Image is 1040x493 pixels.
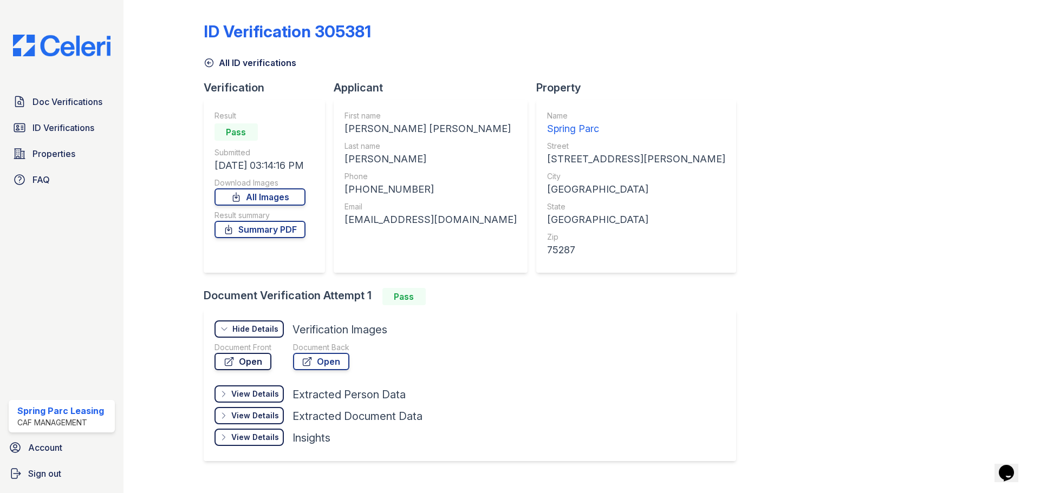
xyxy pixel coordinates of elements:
[204,56,296,69] a: All ID verifications
[214,123,258,141] div: Pass
[344,121,517,136] div: [PERSON_NAME] [PERSON_NAME]
[536,80,745,95] div: Property
[344,182,517,197] div: [PHONE_NUMBER]
[547,171,725,182] div: City
[4,463,119,484] a: Sign out
[214,342,271,353] div: Document Front
[214,353,271,370] a: Open
[231,389,279,399] div: View Details
[344,152,517,167] div: [PERSON_NAME]
[292,409,422,424] div: Extracted Document Data
[994,450,1029,482] iframe: chat widget
[547,182,725,197] div: [GEOGRAPHIC_DATA]
[9,117,115,139] a: ID Verifications
[382,288,426,305] div: Pass
[547,141,725,152] div: Street
[547,212,725,227] div: [GEOGRAPHIC_DATA]
[214,110,305,121] div: Result
[344,141,517,152] div: Last name
[293,342,349,353] div: Document Back
[344,212,517,227] div: [EMAIL_ADDRESS][DOMAIN_NAME]
[214,158,305,173] div: [DATE] 03:14:16 PM
[17,417,104,428] div: CAF Management
[214,178,305,188] div: Download Images
[547,110,725,136] a: Name Spring Parc
[214,210,305,221] div: Result summary
[231,410,279,421] div: View Details
[547,121,725,136] div: Spring Parc
[292,387,406,402] div: Extracted Person Data
[344,201,517,212] div: Email
[4,437,119,458] a: Account
[9,143,115,165] a: Properties
[214,221,305,238] a: Summary PDF
[293,353,349,370] a: Open
[232,324,278,334] div: Hide Details
[214,147,305,158] div: Submitted
[28,441,62,454] span: Account
[32,95,102,108] span: Doc Verifications
[9,91,115,113] a: Doc Verifications
[204,80,334,95] div: Verification
[292,430,330,445] div: Insights
[344,110,517,121] div: First name
[28,467,61,480] span: Sign out
[32,173,50,186] span: FAQ
[547,152,725,167] div: [STREET_ADDRESS][PERSON_NAME]
[547,110,725,121] div: Name
[204,22,371,41] div: ID Verification 305381
[334,80,536,95] div: Applicant
[32,147,75,160] span: Properties
[4,35,119,56] img: CE_Logo_Blue-a8612792a0a2168367f1c8372b55b34899dd931a85d93a1a3d3e32e68fde9ad4.png
[547,242,725,258] div: 75287
[9,169,115,190] a: FAQ
[17,404,104,417] div: Spring Parc Leasing
[547,232,725,242] div: Zip
[231,432,279,443] div: View Details
[344,171,517,182] div: Phone
[547,201,725,212] div: State
[32,121,94,134] span: ID Verifications
[204,288,745,305] div: Document Verification Attempt 1
[214,188,305,206] a: All Images
[292,322,387,337] div: Verification Images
